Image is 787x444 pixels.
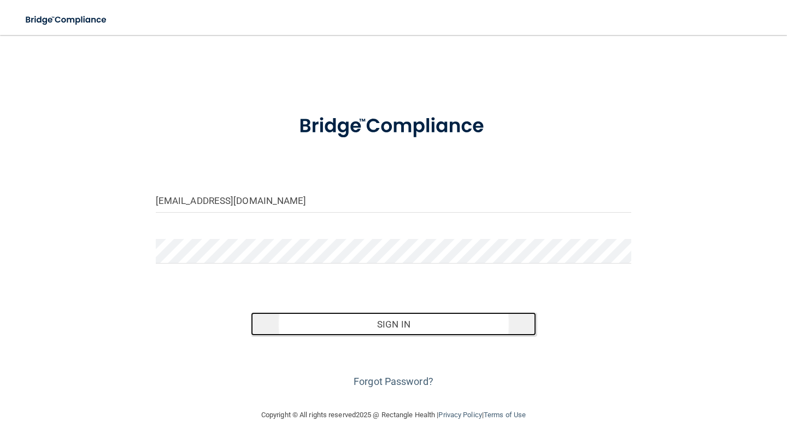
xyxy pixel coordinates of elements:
[598,366,774,410] iframe: Drift Widget Chat Controller
[16,9,117,31] img: bridge_compliance_login_screen.278c3ca4.svg
[438,411,481,419] a: Privacy Policy
[251,312,536,336] button: Sign In
[156,188,631,213] input: Email
[354,376,433,387] a: Forgot Password?
[279,101,508,152] img: bridge_compliance_login_screen.278c3ca4.svg
[194,398,593,433] div: Copyright © All rights reserved 2025 @ Rectangle Health | |
[484,411,526,419] a: Terms of Use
